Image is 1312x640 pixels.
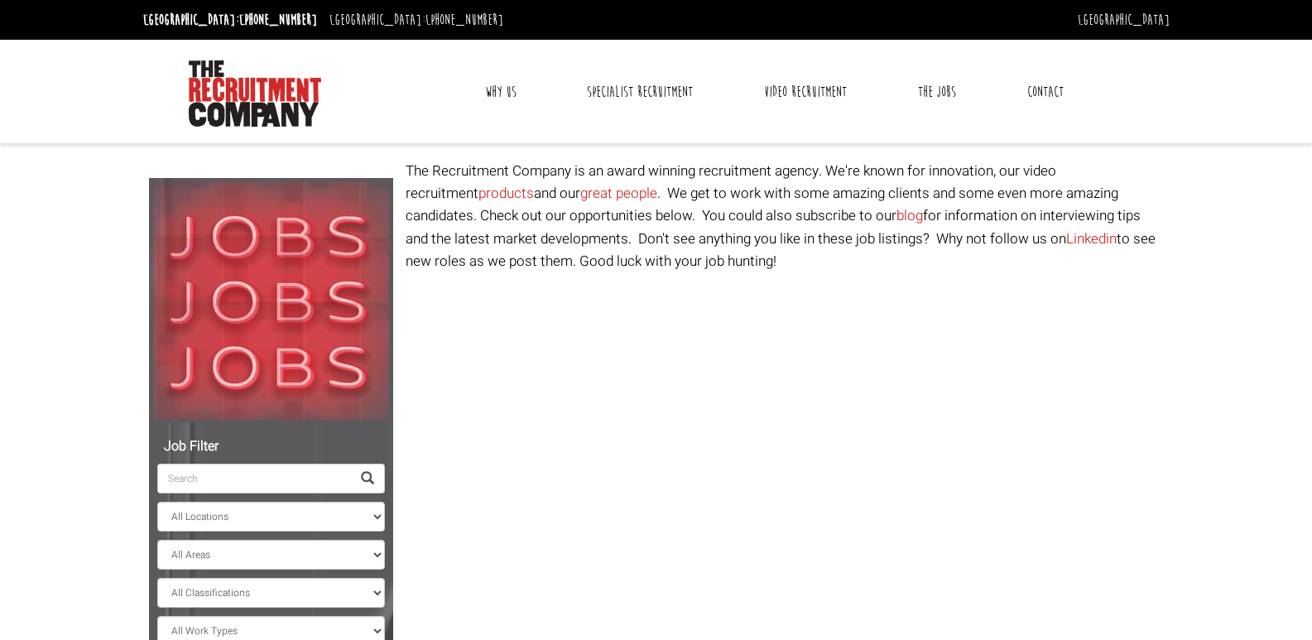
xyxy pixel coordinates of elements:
[906,71,968,113] a: The Jobs
[239,11,317,29] a: [PHONE_NUMBER]
[157,440,385,455] h5: Job Filter
[1015,71,1076,113] a: Contact
[473,71,529,113] a: Why Us
[896,205,923,226] a: blog
[752,71,859,113] a: Video Recruitment
[157,464,351,493] input: Search
[574,71,705,113] a: Specialist Recruitment
[149,178,393,422] img: Jobs, Jobs, Jobs
[1066,229,1117,249] a: Linkedin
[325,7,507,33] li: [GEOGRAPHIC_DATA]:
[1078,11,1170,29] a: [GEOGRAPHIC_DATA]
[139,7,321,33] li: [GEOGRAPHIC_DATA]:
[425,11,503,29] a: [PHONE_NUMBER]
[580,183,657,204] a: great people
[406,160,1163,272] p: The Recruitment Company is an award winning recruitment agency. We're known for innovation, our v...
[189,60,321,127] img: The Recruitment Company
[478,183,534,204] a: products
